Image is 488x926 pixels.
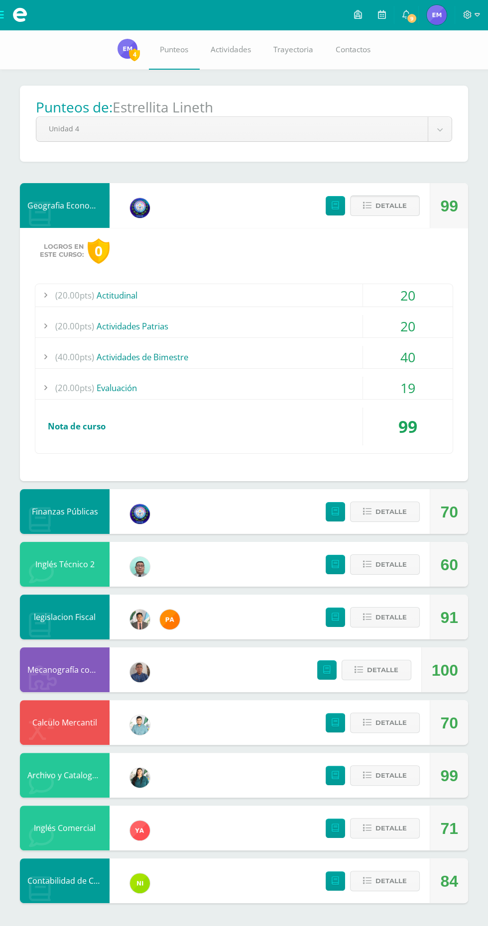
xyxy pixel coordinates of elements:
span: Unidad 4 [49,117,415,140]
div: 71 [440,806,458,851]
button: Detalle [350,871,420,891]
div: 99 [363,408,453,445]
div: Calculo Mercantil [20,700,110,745]
img: bf66807720f313c6207fc724d78fb4d0.png [130,662,150,682]
div: 70 [440,490,458,534]
h1: Punteos de: [36,98,113,116]
img: 3bbeeb896b161c296f86561e735fa0fc.png [130,715,150,735]
div: 20 [363,315,453,337]
div: Finanzas Públicas [20,489,110,534]
button: Detalle [350,502,420,522]
span: 9 [406,13,417,24]
div: 20 [363,284,453,307]
button: Detalle [350,554,420,575]
span: 4 [129,48,140,61]
div: Geografia Economica [20,183,110,228]
button: Detalle [342,660,411,680]
div: Contabilidad de Costos [20,858,110,903]
button: Detalle [350,818,420,838]
a: Punteos [149,30,200,70]
div: 100 [432,648,458,693]
div: legislacion Fiscal [20,595,110,639]
span: (20.00pts) [55,284,94,307]
div: 60 [440,542,458,587]
span: Punteos [160,44,188,55]
a: Actividades [200,30,262,70]
div: 70 [440,701,458,745]
span: Detalle [375,555,407,574]
div: Inglés Comercial [20,806,110,850]
img: 9ca8b07eed1c8b66a3dd7b5d2f85188a.png [427,5,447,25]
span: Detalle [375,872,407,890]
div: 0 [88,238,110,264]
img: d725921d36275491089fe2b95fc398a7.png [130,610,150,629]
img: f58bb6038ea3a85f08ed05377cd67300.png [130,768,150,788]
span: Detalle [375,608,407,626]
img: 81049356b3b16f348f04480ea0cb6817.png [160,610,180,629]
a: Unidad 4 [36,117,452,141]
span: Nota de curso [48,420,106,432]
a: Contactos [325,30,382,70]
span: Trayectoria [273,44,313,55]
button: Detalle [350,765,420,786]
span: Logros en este curso: [40,243,84,259]
div: 99 [440,753,458,798]
span: Detalle [367,661,398,679]
span: Detalle [375,714,407,732]
img: 9ca8b07eed1c8b66a3dd7b5d2f85188a.png [118,39,137,59]
div: 40 [363,346,453,368]
span: Detalle [375,503,407,521]
span: Detalle [375,766,407,785]
div: 84 [440,859,458,904]
span: (20.00pts) [55,315,94,337]
button: Detalle [350,713,420,733]
a: Trayectoria [262,30,325,70]
h1: Estrellita Lineth [113,98,213,116]
span: (20.00pts) [55,377,94,399]
img: d4d564538211de5578f7ad7a2fdd564e.png [130,557,150,577]
span: Contactos [336,44,370,55]
div: Archivo y Catalogacion EspIngles [20,753,110,798]
div: Actividades Patrias [35,315,453,337]
button: Detalle [350,196,420,216]
img: 38991008722c8d66f2d85f4b768620e4.png [130,504,150,524]
span: Actividades [211,44,251,55]
span: (40.00pts) [55,346,94,368]
div: Actitudinal [35,284,453,307]
div: 91 [440,595,458,640]
img: ca60df5ae60ada09d1f93a1da4ab2e41.png [130,873,150,893]
img: 38991008722c8d66f2d85f4b768620e4.png [130,198,150,218]
div: Mecanografía computarizada [20,647,110,692]
div: Actividades de Bimestre [35,346,453,368]
div: Evaluación [35,377,453,399]
img: 90ee13623fa7c5dbc2270dab131931b4.png [130,821,150,840]
div: 99 [440,184,458,228]
button: Detalle [350,607,420,627]
div: 19 [363,377,453,399]
div: Inglés Técnico 2 [20,542,110,587]
span: Detalle [375,197,407,215]
span: Detalle [375,819,407,837]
